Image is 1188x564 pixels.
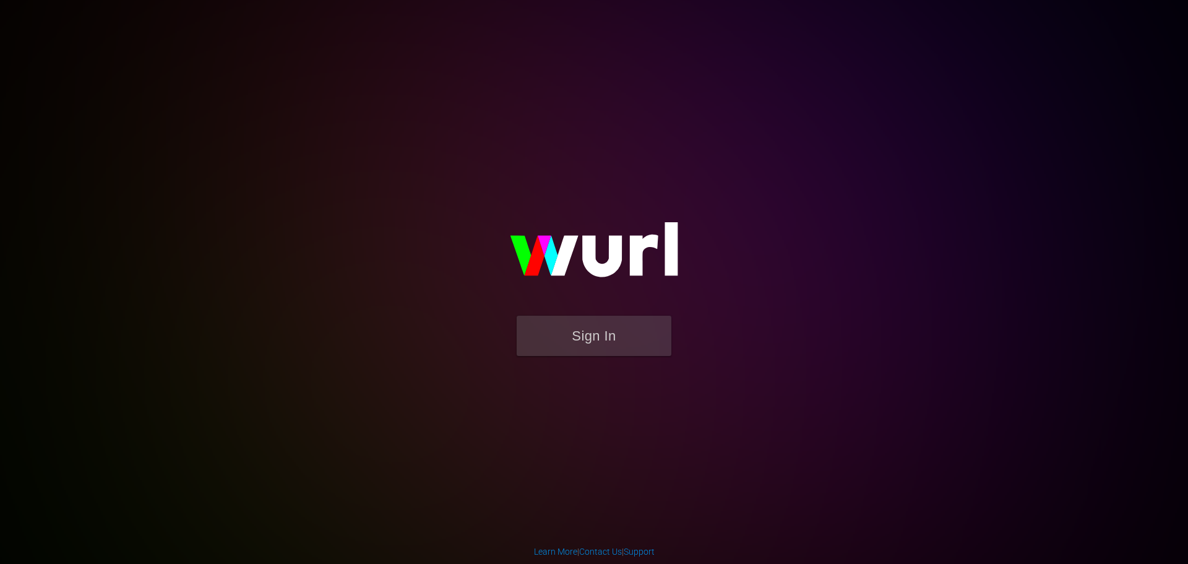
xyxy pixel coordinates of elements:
button: Sign In [517,316,671,356]
img: wurl-logo-on-black-223613ac3d8ba8fe6dc639794a292ebdb59501304c7dfd60c99c58986ef67473.svg [470,196,718,316]
div: | | [534,545,655,558]
a: Support [624,547,655,557]
a: Contact Us [579,547,622,557]
a: Learn More [534,547,577,557]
